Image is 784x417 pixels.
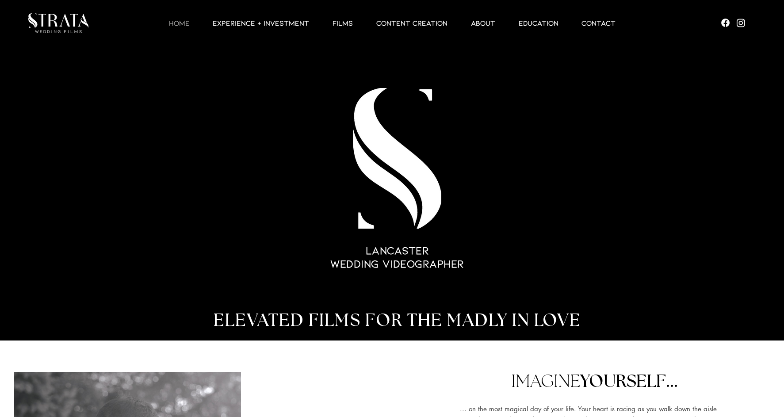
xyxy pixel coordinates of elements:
a: ABOUT [459,18,507,28]
p: CONTENT CREATION [372,18,452,28]
span: ELEVATED FILMS FOR THE MADLY IN LOVE [214,312,581,329]
a: EDUCATION [507,18,570,28]
span: YOURSELF... [580,373,678,390]
a: CONTENT CREATION [364,18,459,28]
p: Contact [577,18,620,28]
p: Films [328,18,357,28]
img: LUX S TEST_edited.png [353,88,441,229]
img: LUX STRATA TEST_edited.png [28,13,88,33]
a: HOME [157,18,201,28]
a: EXPERIENCE + INVESTMENT [201,18,321,28]
ul: Social Bar [720,17,746,28]
p: HOME [164,18,194,28]
span: LANCASTER WEDDING VIDEOGRAPHER [330,244,464,270]
a: Films [321,18,364,28]
p: EDUCATION [514,18,563,28]
span: IMAGINE [511,373,580,392]
p: EXPERIENCE + INVESTMENT [208,18,314,28]
a: Contact [570,18,627,28]
nav: Site [84,18,700,28]
p: ABOUT [467,18,500,28]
